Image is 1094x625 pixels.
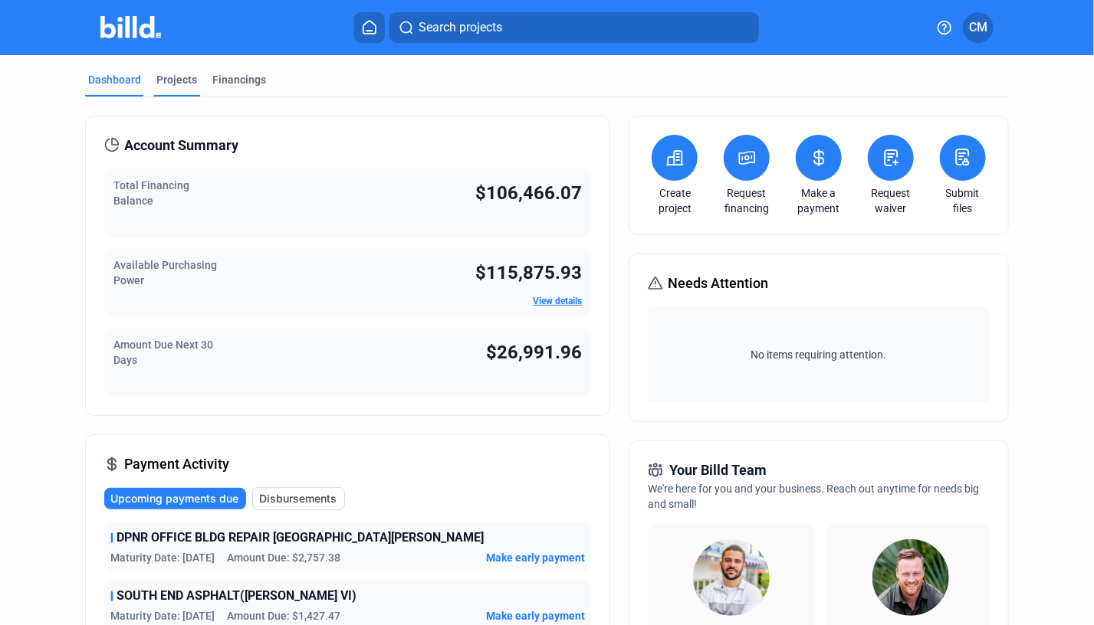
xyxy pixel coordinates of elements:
a: Request waiver [864,185,918,216]
span: No items requiring attention. [654,347,983,362]
span: SOUTH END ASPHALT([PERSON_NAME] VI) [117,587,356,605]
button: CM [963,12,994,43]
div: Dashboard [88,72,141,87]
img: Billd Company Logo [100,16,161,38]
span: Account Summary [124,135,238,156]
span: Amount Due Next 30 Days [113,339,213,366]
span: $26,991.96 [486,342,582,363]
span: Payment Activity [124,453,229,475]
span: Total Financing Balance [113,179,189,207]
img: Territory Manager [872,539,949,616]
span: Needs Attention [668,273,768,294]
span: Amount Due: $1,427.47 [227,608,340,623]
span: Available Purchasing Power [113,259,217,286]
a: Request financing [720,185,774,216]
span: Upcoming payments due [110,491,238,506]
a: View details [533,296,582,306]
button: Make early payment [486,608,585,623]
span: Maturity Date: [DATE] [110,550,215,565]
span: We're here for you and your business. Reach out anytime for needs big and small! [648,483,979,510]
a: Create project [648,185,701,216]
span: Amount Due: $2,757.38 [227,550,340,565]
a: Make a payment [792,185,846,216]
span: $115,875.93 [475,262,582,283]
button: Make early payment [486,550,585,565]
button: Upcoming payments due [104,488,246,509]
div: Projects [156,72,197,87]
img: Relationship Manager [693,539,770,616]
button: Disbursements [252,487,345,510]
span: Maturity Date: [DATE] [110,608,215,623]
span: $106,466.07 [475,182,582,204]
span: Disbursements [259,491,337,506]
div: Financings [212,72,266,87]
span: Your Billd Team [669,460,767,481]
span: DPNR OFFICE BLDG REPAIR [GEOGRAPHIC_DATA][PERSON_NAME] [117,528,484,547]
span: Search projects [419,18,502,37]
span: CM [969,18,987,37]
button: Search projects [389,12,759,43]
a: Submit files [936,185,990,216]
